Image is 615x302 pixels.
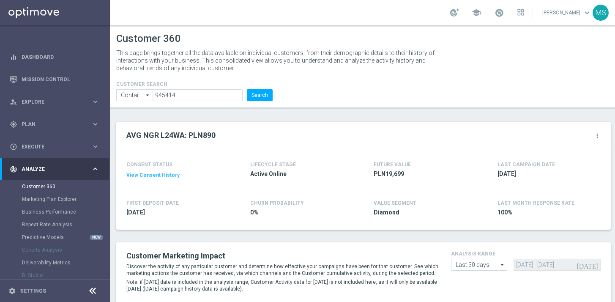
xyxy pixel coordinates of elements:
div: Dashboard [10,46,99,68]
h4: analysis range [451,251,601,257]
div: Business Performance [22,206,109,218]
div: MS [593,5,609,21]
span: LAST MONTH RESPONSE RATE [497,200,574,206]
input: Contains [116,89,153,101]
span: Plan [22,122,91,127]
span: CHURN PROBABILITY [250,200,304,206]
a: Mission Control [22,68,99,91]
a: Customer 360 [22,183,88,190]
i: gps_fixed [10,121,17,128]
button: View Consent History [126,172,180,179]
i: equalizer [10,53,17,61]
i: keyboard_arrow_right [91,98,99,106]
a: Marketing Plan Explorer [22,196,88,203]
i: more_vert [594,132,601,139]
button: Mission Control [9,76,100,83]
a: Deliverability Metrics [22,259,88,266]
button: track_changes Analyze keyboard_arrow_right [9,166,100,173]
input: Last 30 days [451,259,507,271]
div: BI Studio [22,269,109,282]
span: 2015-05-12 [126,209,225,217]
div: Execute [10,143,91,151]
a: Predictive Models [22,234,88,241]
p: Discover the activity of any particular customer and determine how effective your campaigns have ... [126,263,438,277]
h4: LAST CAMPAIGN DATE [497,162,555,167]
div: Plan [10,121,91,128]
button: person_search Explore keyboard_arrow_right [9,99,100,105]
div: Explore [10,98,91,106]
a: Repeat Rate Analysis [22,221,88,228]
span: 100% [497,209,596,217]
h4: LIFECYCLE STAGE [250,162,296,167]
span: Diamond [374,209,473,217]
button: equalizer Dashboard [9,54,100,60]
i: arrow_drop_down [498,259,507,270]
i: keyboard_arrow_right [91,165,99,173]
div: Customer 360 [22,180,109,193]
h4: VALUE SEGMENT [374,200,416,206]
div: Cohorts Analysis [22,244,109,256]
a: Dashboard [22,46,99,68]
i: keyboard_arrow_right [91,143,99,151]
h2: Customer Marketing Impact [126,251,438,261]
i: play_circle_outline [10,143,17,151]
i: person_search [10,98,17,106]
span: school [472,8,481,17]
button: play_circle_outline Execute keyboard_arrow_right [9,143,100,150]
span: keyboard_arrow_down [582,8,592,17]
p: Note: if [DATE] date is included in the analysis range, Customer Activity data for [DATE] is not ... [126,279,438,292]
h4: CUSTOMER SEARCH [116,81,273,87]
div: Mission Control [10,68,99,91]
a: Settings [20,288,46,294]
a: Business Performance [22,209,88,215]
i: settings [8,287,16,295]
div: Analyze [10,165,91,173]
button: gps_fixed Plan keyboard_arrow_right [9,121,100,128]
input: Enter CID, Email, name or phone [153,89,243,101]
p: This page brings together all the data available on individual customers, from their demographic ... [116,49,442,72]
span: 0% [250,209,349,217]
button: Search [247,89,273,101]
div: Marketing Plan Explorer [22,193,109,206]
span: Active Online [250,170,349,178]
div: Predictive Models [22,231,109,244]
h4: FUTURE VALUE [374,162,411,167]
h4: FIRST DEPOSIT DATE [126,200,179,206]
span: 2025-09-09 [497,170,596,178]
span: Explore [22,99,91,104]
i: keyboard_arrow_right [91,120,99,128]
div: NEW [90,235,103,240]
a: [PERSON_NAME]keyboard_arrow_down [541,6,593,19]
span: PLN19,699 [374,170,473,178]
i: track_changes [10,165,17,173]
div: Repeat Rate Analysis [22,218,109,231]
h4: CONSENT STATUS [126,162,225,167]
i: arrow_drop_down [144,90,152,101]
span: Analyze [22,167,91,172]
h1: Customer 360 [116,33,611,45]
h2: AVG NGR L24WA: PLN890 [126,130,216,140]
div: Deliverability Metrics [22,256,109,269]
span: Execute [22,144,91,149]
